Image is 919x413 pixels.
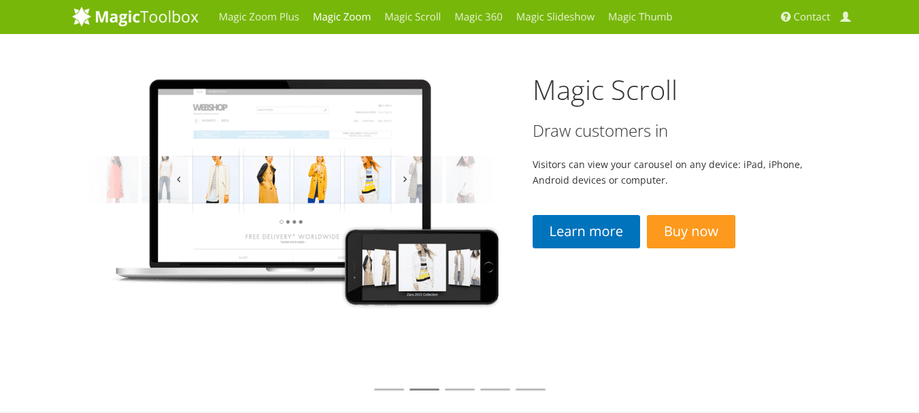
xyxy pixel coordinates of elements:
a: Buy now [647,215,735,248]
a: Learn more [533,215,640,248]
h3: Draw customers in [533,122,814,139]
span: Contact [794,10,831,24]
img: magicscroll2-phone.png [72,34,533,352]
a: Magic Scroll [533,71,678,108]
img: MagicToolbox.com - Image tools for your website [72,6,199,27]
p: Visitors can view your carousel on any device: iPad, iPhone, Android devices or computer. [533,156,814,188]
